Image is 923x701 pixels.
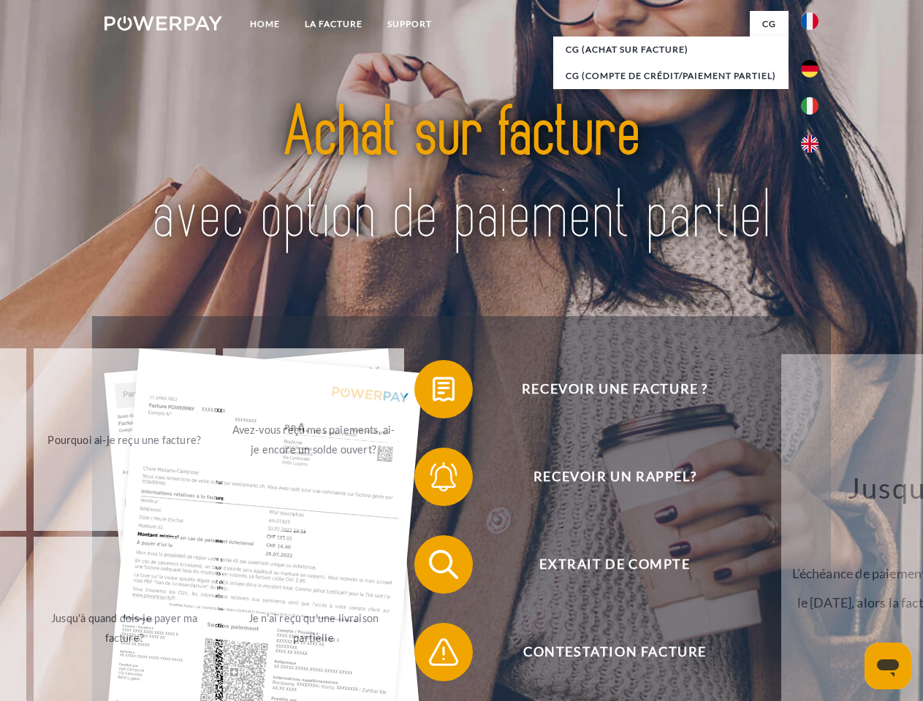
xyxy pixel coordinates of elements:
img: de [801,60,818,77]
iframe: Bouton de lancement de la fenêtre de messagerie [865,643,911,689]
span: Contestation Facture [436,623,794,681]
div: Avez-vous reçu mes paiements, ai-je encore un solde ouvert? [232,420,396,459]
div: Je n'ai reçu qu'une livraison partielle [232,608,396,648]
img: it [801,97,818,115]
button: Contestation Facture [414,623,794,681]
img: en [801,135,818,153]
a: Avez-vous reçu mes paiements, ai-je encore un solde ouvert? [223,348,405,531]
span: Extrait de compte [436,535,794,594]
img: title-powerpay_fr.svg [140,70,783,280]
img: fr [801,12,818,30]
img: qb_search.svg [425,546,462,583]
a: LA FACTURE [292,11,375,37]
a: CG [750,11,789,37]
a: CG (Compte de crédit/paiement partiel) [553,63,789,89]
a: Support [375,11,444,37]
button: Extrait de compte [414,535,794,594]
a: CG (achat sur facture) [553,37,789,63]
div: Pourquoi ai-je reçu une facture? [42,429,207,449]
img: qb_warning.svg [425,634,462,670]
a: Home [238,11,292,37]
img: logo-powerpay-white.svg [105,16,222,31]
div: Jusqu'à quand dois-je payer ma facture? [42,608,207,648]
